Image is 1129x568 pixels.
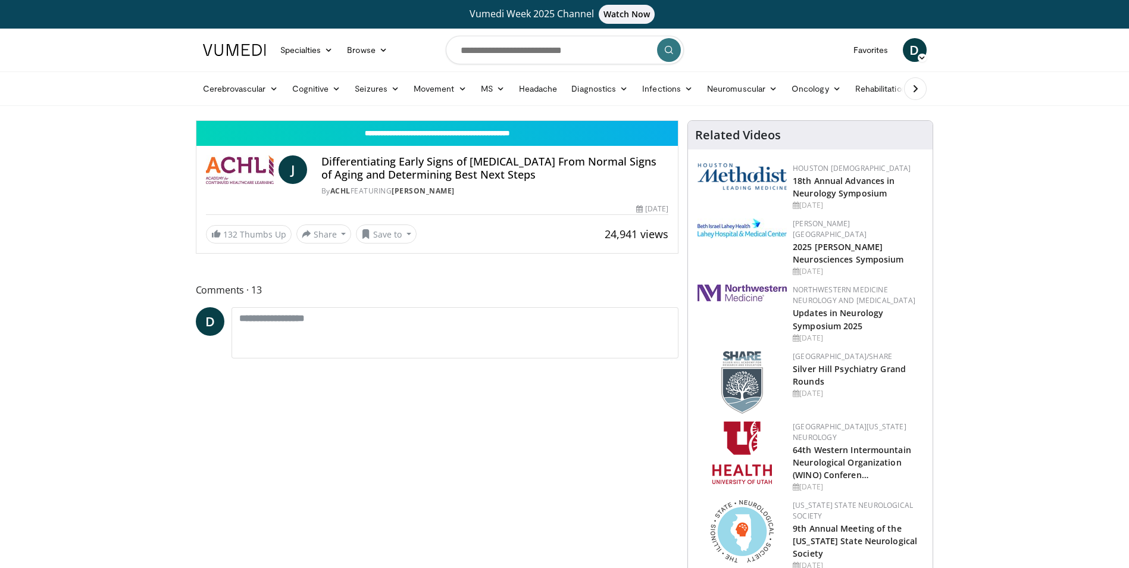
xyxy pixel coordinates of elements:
a: [PERSON_NAME][GEOGRAPHIC_DATA] [793,219,867,239]
span: 132 [223,229,237,240]
a: Headache [512,77,565,101]
img: 5e4488cc-e109-4a4e-9fd9-73bb9237ee91.png.150x105_q85_autocrop_double_scale_upscale_version-0.2.png [698,163,787,190]
img: 2a462fb6-9365-492a-ac79-3166a6f924d8.png.150x105_q85_autocrop_double_scale_upscale_version-0.2.jpg [698,285,787,301]
a: [PERSON_NAME] [392,186,455,196]
a: Movement [406,77,474,101]
span: 24,941 views [605,227,668,241]
div: [DATE] [793,200,923,211]
a: Northwestern Medicine Neurology and [MEDICAL_DATA] [793,285,915,305]
a: 2025 [PERSON_NAME] Neurosciences Symposium [793,241,903,265]
a: Rehabilitation [848,77,914,101]
a: Seizures [348,77,406,101]
a: Oncology [784,77,848,101]
a: D [196,307,224,336]
a: Browse [340,38,395,62]
a: 132 Thumbs Up [206,225,292,244]
a: 64th Western Intermountain Neurological Organization (WINO) Conferen… [793,444,911,480]
a: 18th Annual Advances in Neurology Symposium [793,175,895,199]
img: f6362829-b0a3-407d-a044-59546adfd345.png.150x105_q85_autocrop_double_scale_upscale_version-0.2.png [712,422,772,484]
h4: Differentiating Early Signs of [MEDICAL_DATA] From Normal Signs of Aging and Determining Best Nex... [321,155,668,181]
h4: Related Videos [695,128,781,142]
span: Comments 13 [196,282,679,298]
a: Silver Hill Psychiatry Grand Rounds [793,363,906,387]
a: [GEOGRAPHIC_DATA]/SHARE [793,351,892,361]
div: [DATE] [793,388,923,399]
span: Watch Now [599,5,655,24]
button: Save to [356,224,417,244]
input: Search topics, interventions [446,36,684,64]
a: D [903,38,927,62]
div: [DATE] [636,204,668,214]
a: [GEOGRAPHIC_DATA][US_STATE] Neurology [793,422,906,442]
a: MS [474,77,512,101]
span: Vumedi Week 2025 Channel [470,7,660,20]
a: Infections [635,77,700,101]
a: Cognitive [285,77,348,101]
div: [DATE] [793,333,923,344]
a: Favorites [846,38,896,62]
a: Neuromuscular [700,77,784,101]
a: Updates in Neurology Symposium 2025 [793,307,883,331]
img: VuMedi Logo [203,44,266,56]
div: [DATE] [793,266,923,277]
button: Share [296,224,352,244]
img: ACHL [206,155,274,184]
a: Cerebrovascular [196,77,285,101]
a: 9th Annual Meeting of the [US_STATE] State Neurological Society [793,523,917,559]
a: Vumedi Week 2025 ChannelWatch Now [205,5,925,24]
a: Specialties [273,38,340,62]
img: 71a8b48c-8850-4916-bbdd-e2f3ccf11ef9.png.150x105_q85_autocrop_double_scale_upscale_version-0.2.png [711,500,774,563]
a: J [279,155,307,184]
a: Diagnostics [564,77,635,101]
img: e7977282-282c-4444-820d-7cc2733560fd.jpg.150x105_q85_autocrop_double_scale_upscale_version-0.2.jpg [698,219,787,238]
a: Houston [DEMOGRAPHIC_DATA] [793,163,911,173]
div: By FEATURING [321,186,668,196]
img: f8aaeb6d-318f-4fcf-bd1d-54ce21f29e87.png.150x105_q85_autocrop_double_scale_upscale_version-0.2.png [721,351,763,414]
div: [DATE] [793,482,923,492]
a: [US_STATE] State Neurological Society [793,500,913,521]
a: ACHL [330,186,351,196]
